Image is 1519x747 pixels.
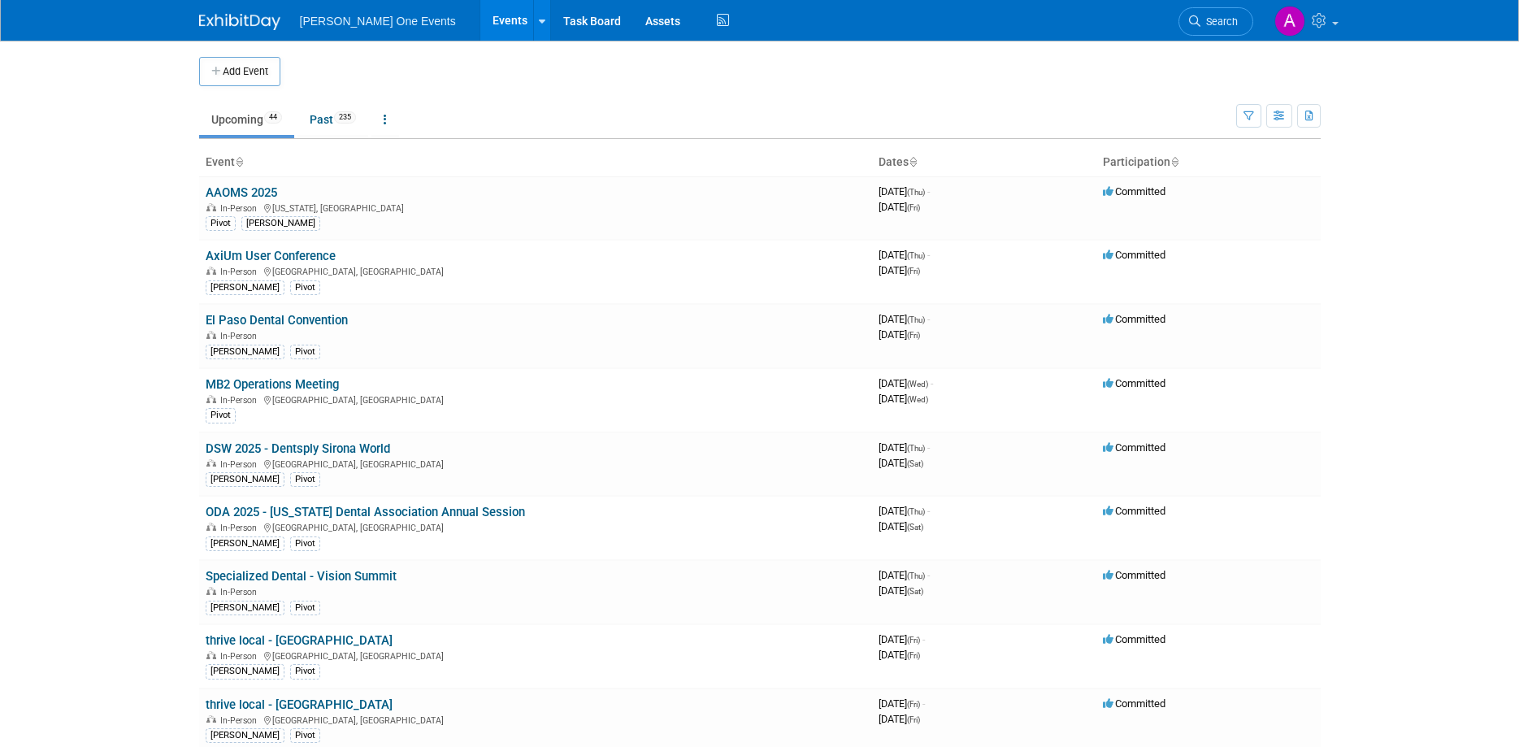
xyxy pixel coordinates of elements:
div: [PERSON_NAME] [206,664,284,679]
th: Participation [1096,149,1321,176]
div: [PERSON_NAME] [206,536,284,551]
span: (Fri) [907,700,920,709]
th: Dates [872,149,1096,176]
span: [DATE] [879,505,930,517]
span: [DATE] [879,457,923,469]
span: In-Person [220,651,262,662]
a: Sort by Participation Type [1170,155,1178,168]
span: - [922,697,925,710]
a: AAOMS 2025 [206,185,277,200]
span: Committed [1103,569,1165,581]
span: (Thu) [907,444,925,453]
a: Sort by Start Date [909,155,917,168]
span: [DATE] [879,249,930,261]
span: Committed [1103,505,1165,517]
th: Event [199,149,872,176]
span: In-Person [220,331,262,341]
span: (Thu) [907,507,925,516]
div: [PERSON_NAME] [206,472,284,487]
div: Pivot [290,728,320,743]
span: (Sat) [907,459,923,468]
a: Specialized Dental - Vision Summit [206,569,397,584]
span: [DATE] [879,377,933,389]
span: (Thu) [907,251,925,260]
span: [DATE] [879,393,928,405]
span: Committed [1103,249,1165,261]
span: [DATE] [879,313,930,325]
div: [PERSON_NAME] [206,728,284,743]
span: [DATE] [879,185,930,198]
div: Pivot [206,408,236,423]
span: [DATE] [879,201,920,213]
div: Pivot [290,601,320,615]
span: (Thu) [907,188,925,197]
span: (Fri) [907,267,920,276]
span: [DATE] [879,328,920,341]
a: AxiUm User Conference [206,249,336,263]
div: [GEOGRAPHIC_DATA], [GEOGRAPHIC_DATA] [206,457,866,470]
img: Amanda Bartschi [1274,6,1305,37]
a: El Paso Dental Convention [206,313,348,328]
span: Committed [1103,697,1165,710]
span: - [927,441,930,454]
img: In-Person Event [206,715,216,723]
span: Committed [1103,377,1165,389]
span: [DATE] [879,649,920,661]
div: [PERSON_NAME] [241,216,320,231]
img: In-Person Event [206,459,216,467]
span: - [927,185,930,198]
span: In-Person [220,459,262,470]
a: Upcoming44 [199,104,294,135]
a: thrive local - [GEOGRAPHIC_DATA] [206,633,393,648]
img: In-Person Event [206,395,216,403]
span: Committed [1103,441,1165,454]
span: - [922,633,925,645]
span: (Fri) [907,651,920,660]
div: [PERSON_NAME] [206,345,284,359]
a: thrive local - [GEOGRAPHIC_DATA] [206,697,393,712]
img: In-Person Event [206,331,216,339]
span: [DATE] [879,713,920,725]
span: (Fri) [907,203,920,212]
div: [GEOGRAPHIC_DATA], [GEOGRAPHIC_DATA] [206,393,866,406]
span: - [931,377,933,389]
span: Committed [1103,313,1165,325]
button: Add Event [199,57,280,86]
a: MB2 Operations Meeting [206,377,339,392]
a: ODA 2025 - [US_STATE] Dental Association Annual Session [206,505,525,519]
span: 235 [334,111,356,124]
span: - [927,249,930,261]
span: - [927,505,930,517]
span: [DATE] [879,441,930,454]
span: (Sat) [907,587,923,596]
span: Search [1200,15,1238,28]
div: Pivot [290,536,320,551]
span: [PERSON_NAME] One Events [300,15,456,28]
img: In-Person Event [206,267,216,275]
span: In-Person [220,715,262,726]
span: [DATE] [879,697,925,710]
div: Pivot [290,280,320,295]
a: Search [1178,7,1253,36]
a: Past235 [297,104,368,135]
span: [DATE] [879,264,920,276]
span: In-Person [220,203,262,214]
img: In-Person Event [206,587,216,595]
span: [DATE] [879,584,923,597]
img: ExhibitDay [199,14,280,30]
span: - [927,569,930,581]
span: [DATE] [879,569,930,581]
div: [GEOGRAPHIC_DATA], [GEOGRAPHIC_DATA] [206,520,866,533]
span: In-Person [220,267,262,277]
img: In-Person Event [206,651,216,659]
span: Committed [1103,185,1165,198]
span: (Fri) [907,715,920,724]
span: (Fri) [907,636,920,645]
div: [US_STATE], [GEOGRAPHIC_DATA] [206,201,866,214]
span: Committed [1103,633,1165,645]
div: [GEOGRAPHIC_DATA], [GEOGRAPHIC_DATA] [206,264,866,277]
img: In-Person Event [206,203,216,211]
span: [DATE] [879,520,923,532]
span: (Fri) [907,331,920,340]
span: (Wed) [907,395,928,404]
